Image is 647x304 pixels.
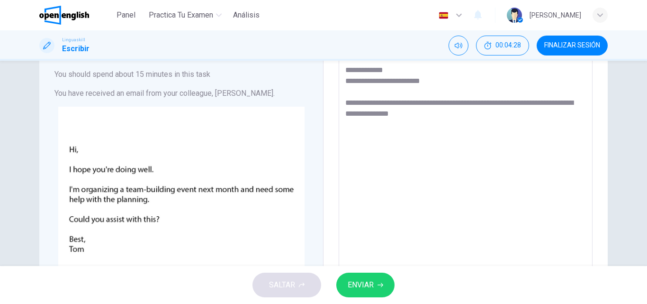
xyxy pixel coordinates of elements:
div: Ocultar [476,36,529,55]
img: OpenEnglish logo [39,6,89,25]
span: Análisis [233,9,260,21]
span: 00:04:28 [495,42,521,49]
div: Silenciar [449,36,468,55]
span: ENVIAR [348,278,374,292]
a: OpenEnglish logo [39,6,111,25]
button: 00:04:28 [476,36,529,55]
span: Practica tu examen [149,9,213,21]
button: Análisis [229,7,263,24]
button: Panel [111,7,141,24]
h6: You should spend about 15 minutes in this task [54,69,308,80]
button: Practica tu examen [145,7,225,24]
img: es [438,12,449,19]
h6: You have received an email from your colleague, [PERSON_NAME]. [54,88,308,99]
span: Linguaskill [62,37,85,43]
span: FINALIZAR SESIÓN [544,42,600,49]
h1: Escribir [62,43,90,55]
img: Profile picture [507,8,522,23]
div: [PERSON_NAME] [530,9,581,21]
span: Panel [117,9,135,21]
button: ENVIAR [336,273,395,297]
button: FINALIZAR SESIÓN [537,36,608,55]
